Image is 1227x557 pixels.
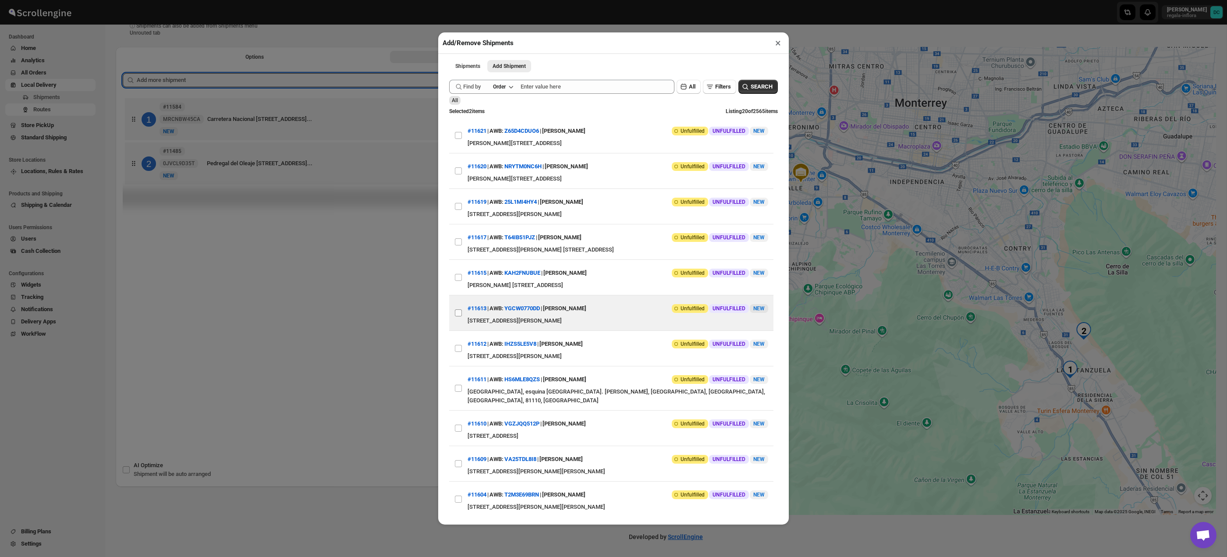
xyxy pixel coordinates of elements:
[489,304,504,313] span: AWB:
[539,451,583,467] div: [PERSON_NAME]
[543,265,587,281] div: [PERSON_NAME]
[681,491,705,498] span: Unfulfilled
[468,451,583,467] div: | |
[753,270,765,276] span: NEW
[468,305,486,312] button: #11613
[753,128,765,134] span: NEW
[468,230,582,245] div: | |
[545,159,588,174] div: [PERSON_NAME]
[540,194,583,210] div: [PERSON_NAME]
[489,375,504,384] span: AWB:
[504,270,540,276] button: KAH2FNUBUE
[463,82,481,91] span: Find by
[468,503,768,511] div: [STREET_ADDRESS][PERSON_NAME][PERSON_NAME]
[753,341,765,347] span: NEW
[493,83,506,90] div: Order
[713,491,745,498] span: UNFULFILLED
[468,210,768,219] div: [STREET_ADDRESS][PERSON_NAME]
[726,108,778,114] span: Listing 20 of 2565 items
[538,230,582,245] div: [PERSON_NAME]
[468,467,768,476] div: [STREET_ADDRESS][PERSON_NAME][PERSON_NAME]
[504,456,536,462] button: VA25TDL8I8
[753,492,765,498] span: NEW
[681,163,705,170] span: Unfulfilled
[504,199,537,205] button: 25L1MI4HY4
[468,245,768,254] div: [STREET_ADDRESS][PERSON_NAME] [STREET_ADDRESS]
[489,269,504,277] span: AWB:
[489,198,504,206] span: AWB:
[468,123,585,139] div: | |
[703,80,736,94] button: Filters
[681,341,705,348] span: Unfulfilled
[468,456,486,462] button: #11609
[488,81,518,93] button: Order
[468,265,587,281] div: | |
[753,421,765,427] span: NEW
[116,66,663,422] div: Selected Shipments
[542,123,585,139] div: [PERSON_NAME]
[753,234,765,241] span: NEW
[468,336,583,352] div: | |
[443,39,514,47] h2: Add/Remove Shipments
[713,305,745,312] span: UNFULFILLED
[489,419,504,428] span: AWB:
[542,487,585,503] div: [PERSON_NAME]
[681,420,705,427] span: Unfulfilled
[543,372,586,387] div: [PERSON_NAME]
[504,163,542,170] button: NRYTM0NC6H
[681,376,705,383] span: Unfulfilled
[468,387,768,405] div: [GEOGRAPHIC_DATA], esquina [GEOGRAPHIC_DATA]. [PERSON_NAME], [GEOGRAPHIC_DATA], [GEOGRAPHIC_DATA]...
[468,234,486,241] button: #11617
[713,420,745,427] span: UNFULFILLED
[543,416,586,432] div: [PERSON_NAME]
[753,163,765,170] span: NEW
[753,199,765,205] span: NEW
[681,305,705,312] span: Unfulfilled
[753,456,765,462] span: NEW
[468,128,486,134] button: #11621
[504,128,539,134] button: Z65D4CDUO6
[751,82,773,91] span: SEARCH
[715,83,731,90] span: Filters
[468,163,486,170] button: #11620
[689,83,695,90] span: All
[713,199,745,206] span: UNFULFILLED
[468,352,768,361] div: [STREET_ADDRESS][PERSON_NAME]
[713,376,745,383] span: UNFULFILLED
[504,341,536,347] button: IHZS5LE5V8
[468,199,486,205] button: #11619
[681,456,705,463] span: Unfulfilled
[468,341,486,347] button: #11612
[681,234,705,241] span: Unfulfilled
[468,301,586,316] div: | |
[539,336,583,352] div: [PERSON_NAME]
[713,163,745,170] span: UNFULFILLED
[468,376,486,383] button: #11611
[489,455,504,464] span: AWB:
[681,128,705,135] span: Unfulfilled
[713,341,745,348] span: UNFULFILLED
[681,199,705,206] span: Unfulfilled
[504,420,539,427] button: VGZJQQ512P
[468,487,585,503] div: | |
[677,80,701,94] button: All
[504,305,540,312] button: YGCW0770DD
[753,376,765,383] span: NEW
[713,456,745,463] span: UNFULFILLED
[713,128,745,135] span: UNFULFILLED
[493,63,526,70] span: Add Shipment
[489,340,504,348] span: AWB:
[489,233,504,242] span: AWB:
[468,159,588,174] div: | |
[753,305,765,312] span: NEW
[468,139,768,148] div: [PERSON_NAME][STREET_ADDRESS]
[468,416,586,432] div: | |
[455,63,480,70] span: Shipments
[468,491,486,498] button: #11604
[489,490,504,499] span: AWB:
[468,372,586,387] div: | |
[713,234,745,241] span: UNFULFILLED
[468,270,486,276] button: #11615
[489,162,504,171] span: AWB:
[449,108,485,114] span: Selected 2 items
